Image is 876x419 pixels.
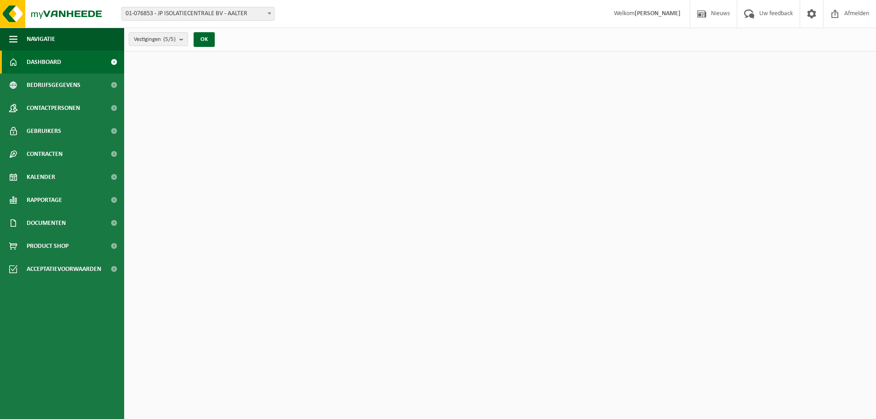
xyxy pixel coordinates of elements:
span: Acceptatievoorwaarden [27,258,101,281]
strong: [PERSON_NAME] [635,10,681,17]
span: 01-076853 - JP ISOLATIECENTRALE BV - AALTER [122,7,274,20]
span: Documenten [27,212,66,235]
span: Contactpersonen [27,97,80,120]
span: Bedrijfsgegevens [27,74,80,97]
span: Vestigingen [134,33,176,46]
span: Kalender [27,166,55,189]
span: Dashboard [27,51,61,74]
span: Contracten [27,143,63,166]
span: Gebruikers [27,120,61,143]
span: Rapportage [27,189,62,212]
button: OK [194,32,215,47]
count: (5/5) [163,36,176,42]
span: 01-076853 - JP ISOLATIECENTRALE BV - AALTER [121,7,275,21]
span: Product Shop [27,235,69,258]
span: Navigatie [27,28,55,51]
button: Vestigingen(5/5) [129,32,188,46]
